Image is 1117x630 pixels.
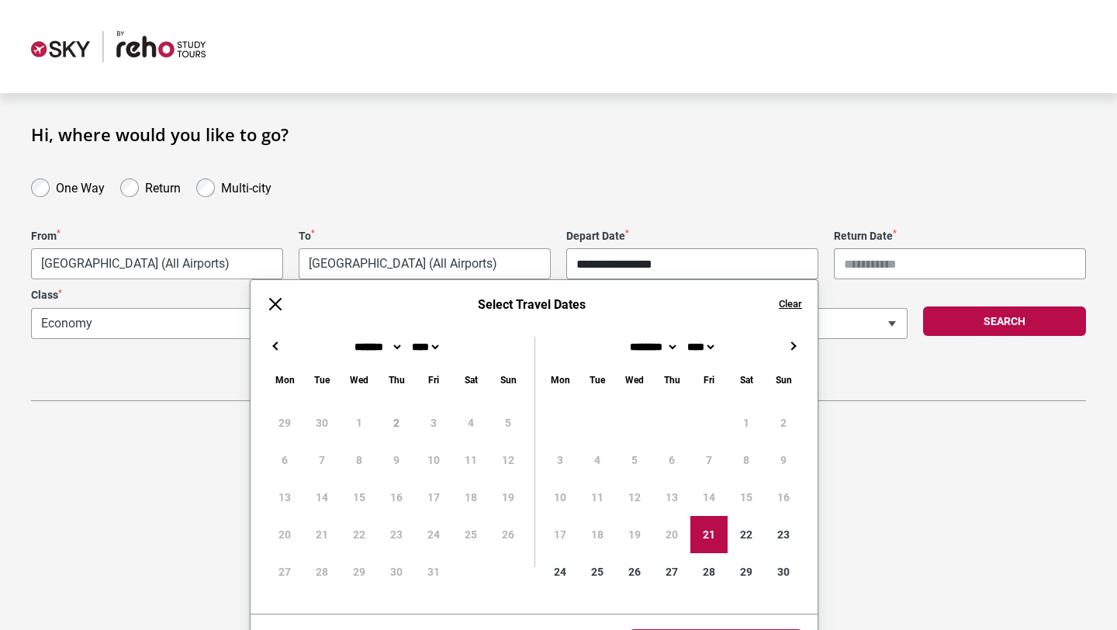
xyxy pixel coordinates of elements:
h1: Hi, where would you like to go? [31,124,1086,144]
div: 21 [690,516,728,553]
label: Class [31,289,462,302]
div: Wednesday [616,371,653,389]
div: 29 [728,553,765,590]
span: Melbourne, Australia [32,249,282,279]
div: Monday [541,371,579,389]
div: Sunday [765,371,802,389]
label: Depart Date [566,230,818,243]
div: Saturday [728,371,765,389]
span: Bangkok, Thailand [299,249,550,279]
div: 23 [765,516,802,553]
label: Return Date [834,230,1086,243]
label: From [31,230,283,243]
button: → [783,337,802,355]
div: Tuesday [303,371,341,389]
div: Monday [266,371,303,389]
span: Melbourne, Australia [31,248,283,279]
div: Thursday [378,371,415,389]
div: 27 [653,553,690,590]
label: To [299,230,551,243]
h6: Select Travel Dates [300,297,763,312]
label: Return [145,177,181,196]
button: ← [266,337,285,355]
label: One Way [56,177,105,196]
button: Search [923,306,1086,336]
div: Friday [415,371,452,389]
button: Clear [779,297,802,311]
div: Tuesday [579,371,616,389]
div: Sunday [489,371,527,389]
label: Multi-city [221,177,271,196]
div: 25 [579,553,616,590]
span: Economy [31,308,462,339]
div: Thursday [653,371,690,389]
span: Economy [32,309,461,338]
div: Wednesday [341,371,378,389]
div: 24 [541,553,579,590]
div: 26 [616,553,653,590]
span: Bangkok, Thailand [299,248,551,279]
div: Saturday [452,371,489,389]
div: 28 [690,553,728,590]
div: Friday [690,371,728,389]
div: 30 [765,553,802,590]
div: 22 [728,516,765,553]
